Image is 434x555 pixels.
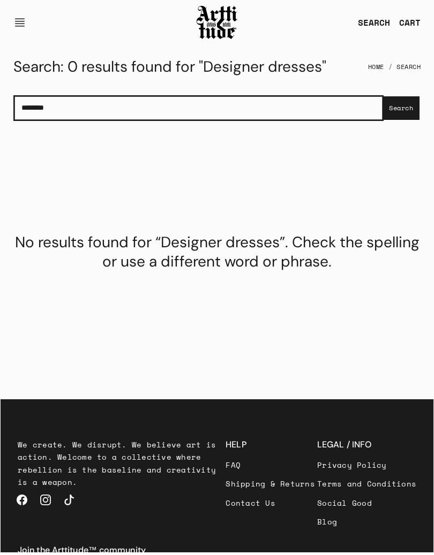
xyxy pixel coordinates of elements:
[384,58,421,82] li: Search
[317,497,416,515] a: Social Good
[196,7,238,44] img: Arttitude
[349,15,391,36] a: SEARCH
[14,100,383,123] input: Search...
[226,477,315,496] a: Shipping & Returns
[226,459,315,477] a: FAQ
[391,15,421,36] a: Open cart
[399,19,421,32] div: CART
[18,442,223,491] p: We create. We disrupt. We believe art is action. Welcome to a collective where rebellion is the b...
[226,442,315,454] h3: HELP
[13,57,326,83] h1: Search: 0 results found for "Designer dresses"
[226,497,315,515] a: Contact Us
[383,100,420,123] button: Search
[317,515,416,534] a: Blog
[13,13,33,39] button: Open navigation
[317,477,416,496] a: Terms and Conditions
[10,491,34,515] a: Facebook
[57,491,81,515] a: TikTok
[317,459,416,477] a: Privacy Policy
[34,491,57,515] a: Instagram
[13,236,421,275] h2: No results found for “Designer dresses”. Check the spelling or use a different word or phrase.
[368,58,384,82] a: Home
[317,442,416,454] h3: LEGAL / INFO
